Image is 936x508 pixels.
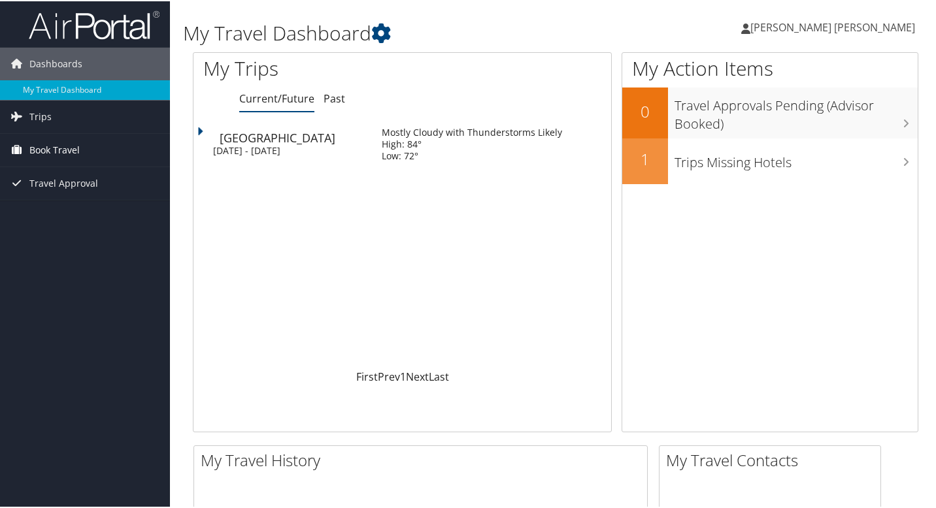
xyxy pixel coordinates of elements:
[239,90,314,104] a: Current/Future
[382,137,562,149] div: High: 84°
[356,368,378,383] a: First
[324,90,345,104] a: Past
[29,46,82,79] span: Dashboards
[429,368,449,383] a: Last
[400,368,406,383] a: 1
[622,137,918,183] a: 1Trips Missing Hotels
[382,149,562,161] div: Low: 72°
[622,147,668,169] h2: 1
[675,146,918,170] h3: Trips Missing Hotels
[29,8,159,39] img: airportal-logo.png
[378,368,400,383] a: Prev
[382,125,562,137] div: Mostly Cloudy with Thunderstorms Likely
[622,86,918,136] a: 0Travel Approvals Pending (Advisor Booked)
[220,131,369,142] div: [GEOGRAPHIC_DATA]
[406,368,429,383] a: Next
[666,448,880,470] h2: My Travel Contacts
[29,133,80,165] span: Book Travel
[29,166,98,198] span: Travel Approval
[675,89,918,132] h3: Travel Approvals Pending (Advisor Booked)
[622,99,668,121] h2: 0
[213,144,362,155] div: [DATE] - [DATE]
[201,448,647,470] h2: My Travel History
[622,54,918,81] h1: My Action Items
[29,99,52,132] span: Trips
[750,19,915,33] span: [PERSON_NAME] [PERSON_NAME]
[183,18,680,46] h1: My Travel Dashboard
[741,7,928,46] a: [PERSON_NAME] [PERSON_NAME]
[203,54,427,81] h1: My Trips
